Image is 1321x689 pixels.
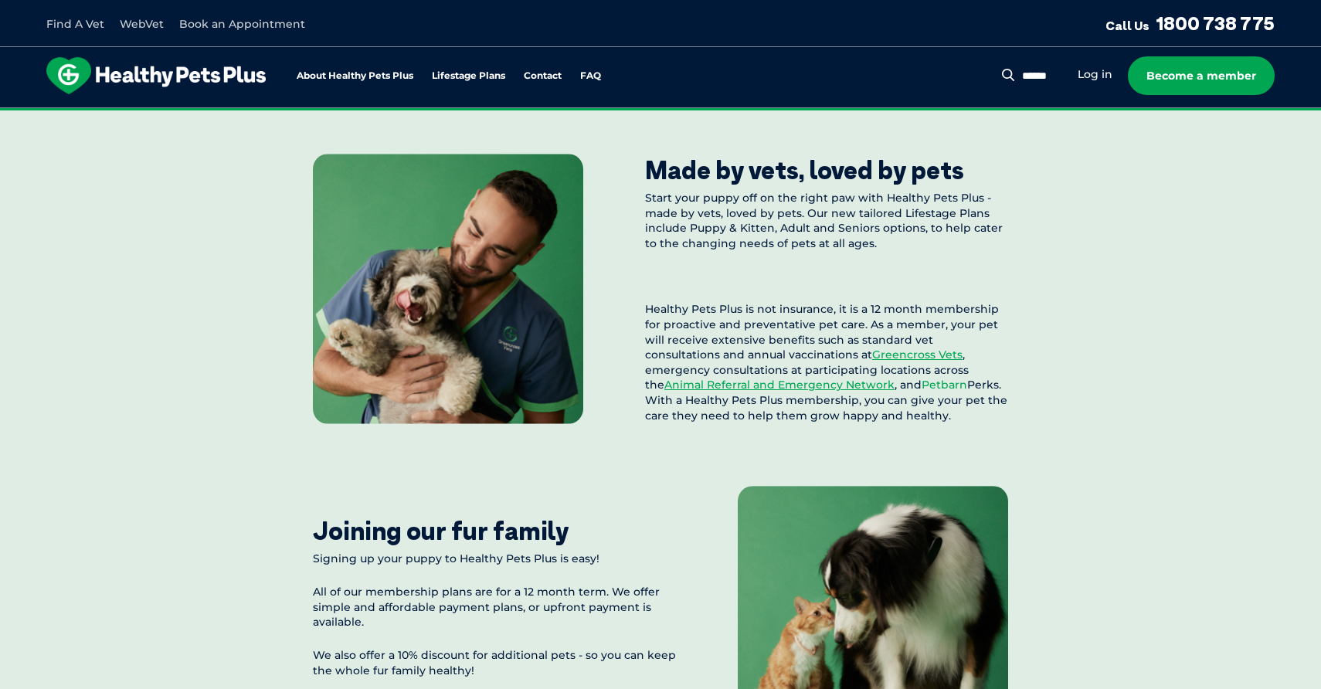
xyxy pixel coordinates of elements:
[999,67,1018,83] button: Search
[179,17,305,31] a: Book an Appointment
[46,57,266,94] img: hpp-logo
[313,585,676,630] p: All of our membership plans are for a 12 month term. We offer simple and affordable payment plans...
[1105,12,1275,35] a: Call Us1800 738 775
[664,378,895,392] a: Animal Referral and Emergency Network
[46,17,104,31] a: Find A Vet
[432,71,505,81] a: Lifestage Plans
[580,71,601,81] a: FAQ
[297,71,413,81] a: About Healthy Pets Plus
[645,302,1008,423] p: Healthy Pets Plus is not insurance, it is a 12 month membership for proactive and preventative pe...
[1128,56,1275,95] a: Become a member
[1105,18,1150,33] span: Call Us
[1078,67,1112,82] a: Log in
[313,552,676,567] p: Signing up your puppy to Healthy Pets Plus is easy!
[313,154,583,424] img: Made by vets, loved by pets
[872,348,963,361] a: Greencross Vets
[313,648,676,678] p: We also offer a 10% discount for additional pets - so you can keep the whole fur family healthy!
[524,71,562,81] a: Contact
[313,516,569,545] div: Joining our fur family
[120,17,164,31] a: WebVet
[922,378,967,392] a: Petbarn
[645,155,964,185] div: Made by vets, loved by pets
[372,108,949,122] span: Proactive, preventative wellness program designed to keep your pet healthier and happier for longer
[645,191,1008,251] p: Start your puppy off on the right paw with Healthy Pets Plus - made by vets, loved by pets. Our n...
